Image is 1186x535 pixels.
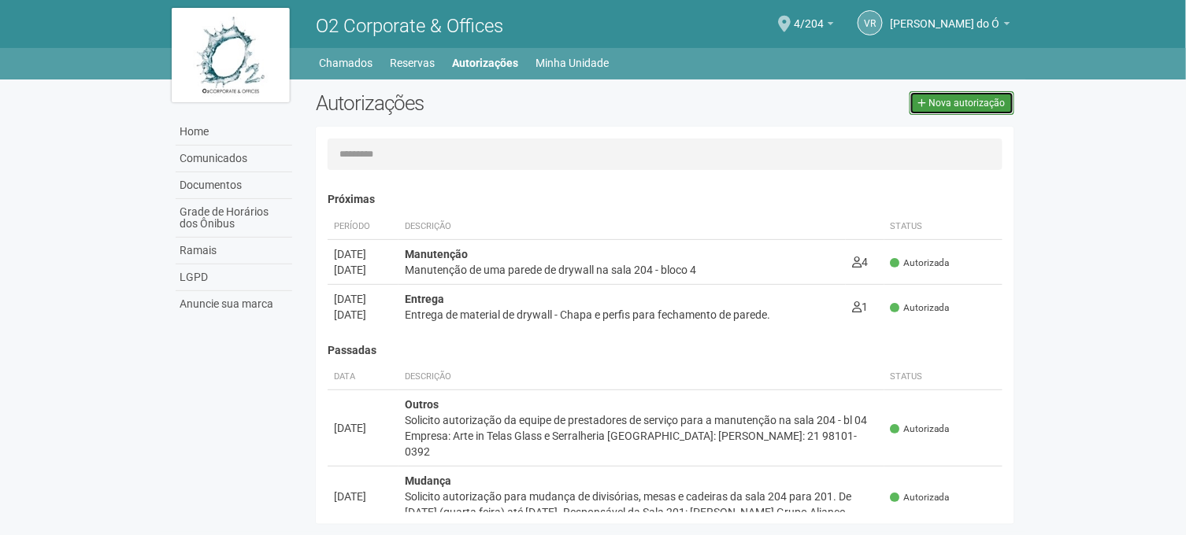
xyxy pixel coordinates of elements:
[334,246,392,262] div: [DATE]
[176,238,292,264] a: Ramais
[891,20,1010,32] a: [PERSON_NAME] do Ó
[176,172,292,199] a: Documentos
[891,2,1000,30] span: Viviane Rocha do Ó
[891,491,950,504] span: Autorizada
[852,256,868,268] span: 4
[316,91,653,115] h2: Autorizações
[328,194,1003,205] h4: Próximas
[794,2,824,30] span: 4/204
[316,15,503,37] span: O2 Corporate & Offices
[334,262,392,278] div: [DATE]
[176,291,292,317] a: Anuncie sua marca
[176,199,292,238] a: Grade de Horários dos Ônibus
[405,307,839,323] div: Entrega de material de drywall - Chapa e perfis para fechamento de parede.
[176,119,292,146] a: Home
[172,8,290,102] img: logo.jpg
[884,214,1003,240] th: Status
[390,52,435,74] a: Reservas
[405,489,878,520] div: Solicito autorização para mudança de divisórias, mesas e cadeiras da sala 204 para 201. De [DATE]...
[858,10,883,35] a: VR
[794,20,834,32] a: 4/204
[176,264,292,291] a: LGPD
[334,489,392,504] div: [DATE]
[891,301,950,315] span: Autorizada
[328,214,398,240] th: Período
[929,98,1006,109] span: Nova autorização
[405,398,439,411] strong: Outros
[328,364,398,390] th: Data
[884,364,1003,390] th: Status
[405,262,839,278] div: Manutenção de uma parede de drywall na sala 204 - bloco 4
[405,248,468,260] strong: Manutenção
[405,412,878,459] div: Solicito autorização da equipe de prestadores de serviço para a manutenção na sala 204 - bl 04 Em...
[891,422,950,436] span: Autorizada
[328,345,1003,356] h4: Passadas
[405,474,451,487] strong: Mudança
[319,52,372,74] a: Chamados
[452,52,518,74] a: Autorizações
[334,307,392,323] div: [DATE]
[398,364,884,390] th: Descrição
[334,420,392,436] div: [DATE]
[405,293,444,305] strong: Entrega
[910,91,1014,115] a: Nova autorização
[176,146,292,172] a: Comunicados
[536,52,609,74] a: Minha Unidade
[398,214,846,240] th: Descrição
[891,256,950,270] span: Autorizada
[334,291,392,307] div: [DATE]
[852,301,868,313] span: 1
